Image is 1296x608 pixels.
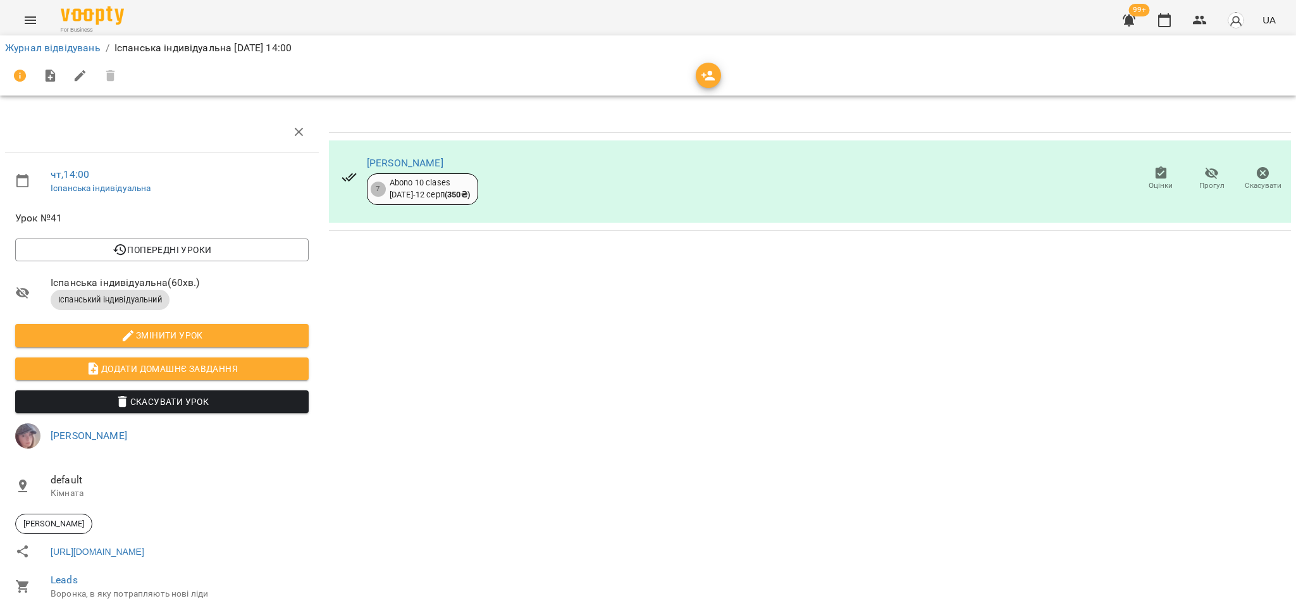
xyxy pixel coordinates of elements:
[15,324,309,347] button: Змінити урок
[1187,161,1238,197] button: Прогул
[1237,161,1288,197] button: Скасувати
[1129,4,1150,16] span: 99+
[15,423,40,449] img: c9ec0448b3d9a64ed7ecc1c82827b828.jpg
[51,588,309,600] p: Воронка, в яку потрапляють нові ліди
[15,514,92,534] div: [PERSON_NAME]
[15,211,309,226] span: Урок №41
[25,394,299,409] span: Скасувати Урок
[51,473,309,488] span: default
[51,430,127,442] a: [PERSON_NAME]
[5,42,101,54] a: Журнал відвідувань
[61,26,124,34] span: For Business
[106,40,109,56] li: /
[1135,161,1187,197] button: Оцінки
[367,157,443,169] a: [PERSON_NAME]
[1199,180,1225,191] span: Прогул
[1257,8,1281,32] button: UA
[15,5,46,35] button: Menu
[51,294,170,306] span: Іспанський індивідуальний
[15,357,309,380] button: Додати домашнє завдання
[51,275,309,290] span: Іспанська індивідуальна ( 60 хв. )
[15,390,309,413] button: Скасувати Урок
[5,40,1291,56] nav: breadcrumb
[51,183,151,193] a: Іспанська індивідуальна
[61,6,124,25] img: Voopty Logo
[1262,13,1276,27] span: UA
[25,361,299,376] span: Додати домашнє завдання
[51,487,309,500] p: Кімната
[371,182,386,197] div: 7
[1227,11,1245,29] img: avatar_s.png
[51,545,144,558] a: [URL][DOMAIN_NAME]
[1245,180,1281,191] span: Скасувати
[25,242,299,257] span: Попередні уроки
[114,40,292,56] p: Іспанська індивідуальна [DATE] 14:00
[390,177,470,201] div: Abono 10 clases [DATE] - 12 серп
[16,518,92,530] span: [PERSON_NAME]
[25,328,299,343] span: Змінити урок
[15,239,309,261] button: Попередні уроки
[51,168,89,180] a: чт , 14:00
[51,574,78,586] a: Leads
[445,190,470,199] b: ( 350 ₴ )
[1149,180,1173,191] span: Оцінки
